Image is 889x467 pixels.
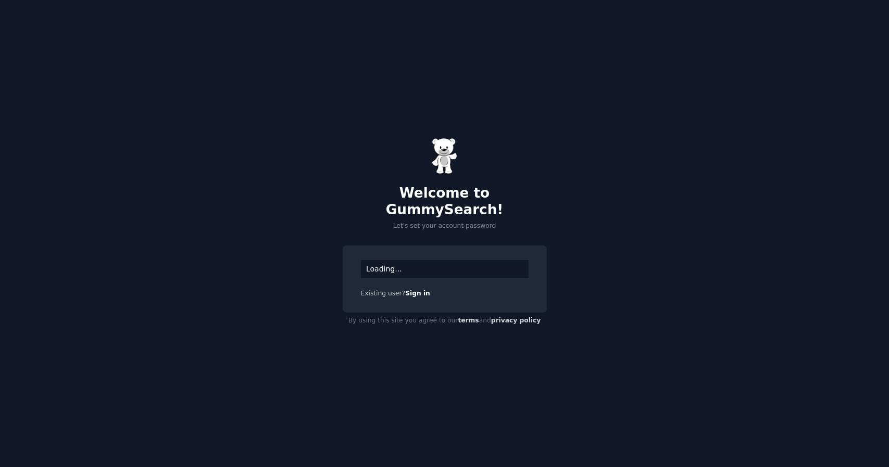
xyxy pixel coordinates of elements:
img: Gummy Bear [432,138,458,174]
h2: Welcome to GummySearch! [343,185,547,218]
p: Let's set your account password [343,222,547,231]
a: terms [458,317,479,324]
span: Existing user? [361,290,406,297]
a: Sign in [405,290,430,297]
div: Loading... [361,260,529,278]
a: privacy policy [491,317,541,324]
div: By using this site you agree to our and [343,313,547,329]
